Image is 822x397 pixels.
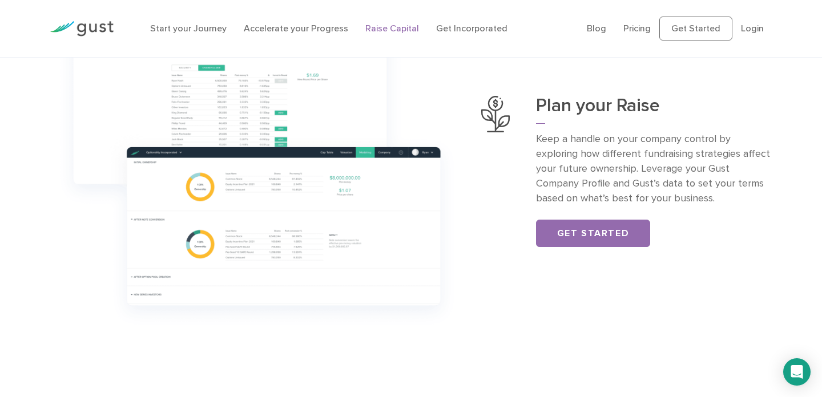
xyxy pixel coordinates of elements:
[365,23,419,34] a: Raise Capital
[536,132,772,206] p: Keep a handle on your company control by exploring how different fundraising strategies affect yo...
[536,220,650,247] a: Get Started
[50,21,114,37] img: Gust Logo
[587,23,606,34] a: Blog
[783,358,811,386] div: Open Intercom Messenger
[623,23,651,34] a: Pricing
[481,96,510,132] img: Plan Your Raise
[659,17,732,40] a: Get Started
[536,96,772,124] h3: Plan your Raise
[150,23,227,34] a: Start your Journey
[50,8,464,335] img: Group 1146
[741,23,764,34] a: Login
[244,23,348,34] a: Accelerate your Progress
[436,23,507,34] a: Get Incorporated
